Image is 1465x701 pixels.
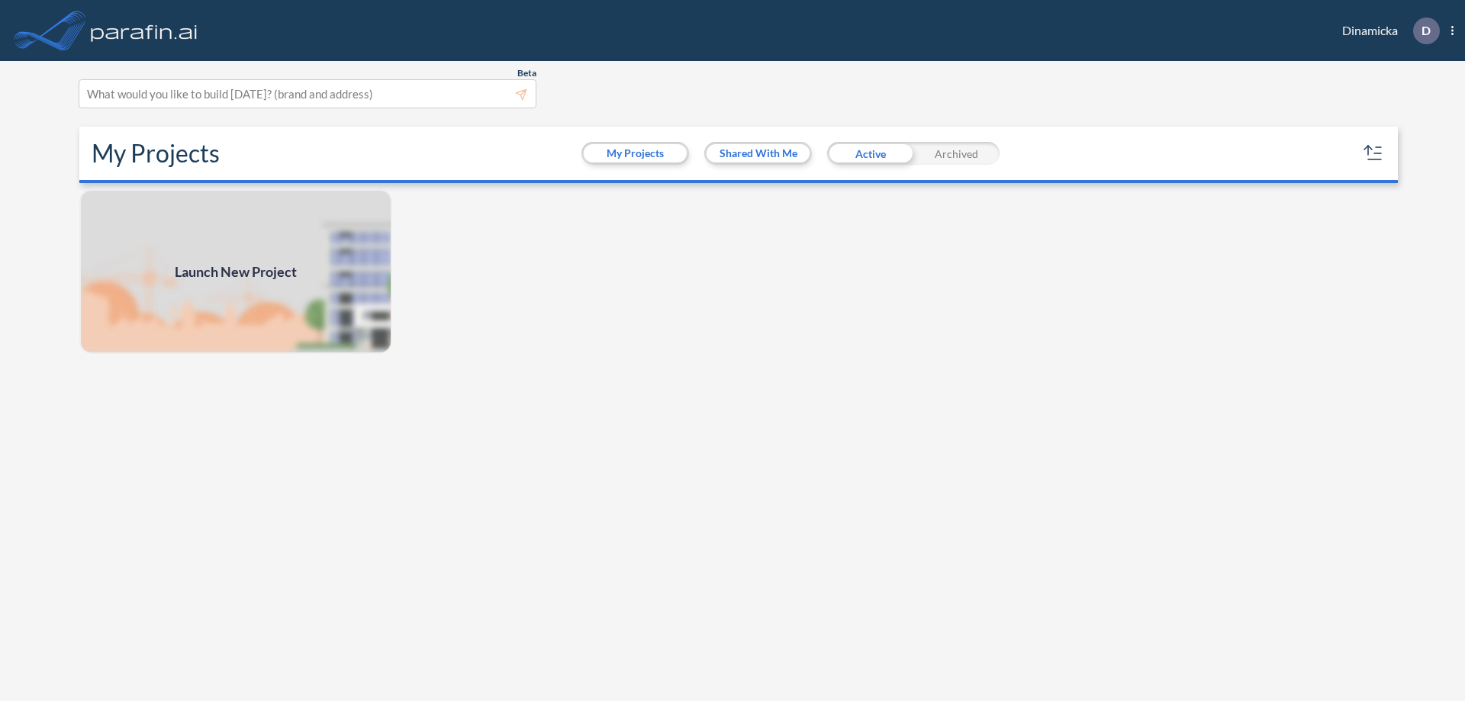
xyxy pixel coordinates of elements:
[175,262,297,282] span: Launch New Project
[1361,141,1386,166] button: sort
[1422,24,1431,37] p: D
[707,144,810,162] button: Shared With Me
[88,15,201,46] img: logo
[913,142,1000,165] div: Archived
[827,142,913,165] div: Active
[92,139,220,168] h2: My Projects
[79,189,392,354] img: add
[1319,18,1454,44] div: Dinamicka
[584,144,687,162] button: My Projects
[79,189,392,354] a: Launch New Project
[517,67,536,79] span: Beta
